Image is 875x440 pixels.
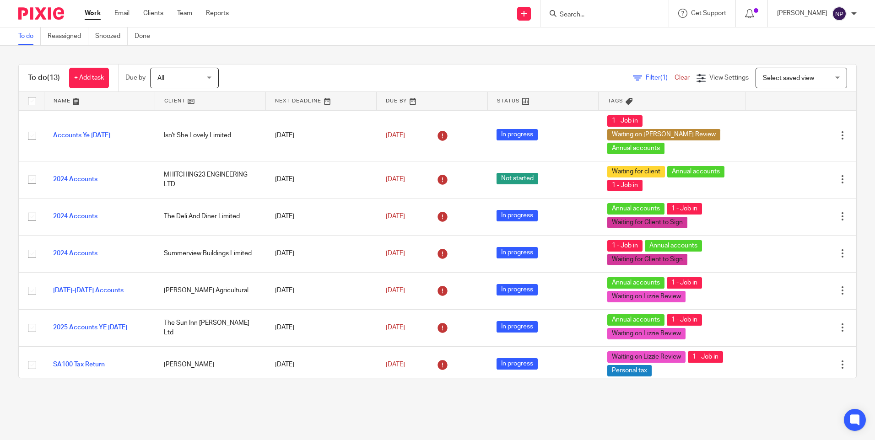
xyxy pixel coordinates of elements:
a: 2024 Accounts [53,213,97,220]
span: 1 - Job in [607,180,643,191]
img: Pixie [18,7,64,20]
span: In progress [497,284,538,295]
span: Get Support [691,10,726,16]
input: Search [559,11,641,19]
a: Email [114,9,130,18]
a: Reports [206,9,229,18]
span: In progress [497,358,538,370]
span: Not started [497,173,538,184]
span: View Settings [709,75,749,81]
td: [DATE] [266,198,377,235]
span: Waiting on Lizzie Review [607,328,686,339]
span: Select saved view [763,75,814,81]
td: [DATE] [266,235,377,272]
span: [DATE] [386,176,405,182]
span: Annual accounts [607,277,664,289]
span: [DATE] [386,361,405,368]
h1: To do [28,73,60,83]
td: [PERSON_NAME] Agricultural [155,272,265,309]
span: Annual accounts [607,314,664,326]
a: Accounts Ye [DATE] [53,132,110,139]
span: [DATE] [386,250,405,257]
span: [DATE] [386,213,405,220]
a: To do [18,27,41,45]
span: In progress [497,129,538,140]
span: Filter [646,75,675,81]
span: Waiting on Lizzie Review [607,291,686,302]
a: Snoozed [95,27,128,45]
span: Annual accounts [607,143,664,154]
span: [DATE] [386,287,405,294]
span: (13) [47,74,60,81]
span: [DATE] [386,324,405,331]
span: 1 - Job in [667,277,702,289]
span: Tags [608,98,623,103]
span: 1 - Job in [667,203,702,215]
td: Isn't She Lovely Limited [155,110,265,161]
span: In progress [497,247,538,258]
span: Annual accounts [645,240,702,252]
td: [DATE] [266,346,377,383]
span: Annual accounts [607,203,664,215]
a: Done [135,27,157,45]
p: [PERSON_NAME] [777,9,827,18]
img: svg%3E [832,6,847,21]
span: Waiting for Client to Sign [607,254,687,265]
span: In progress [497,321,538,333]
span: [DATE] [386,132,405,139]
a: Clients [143,9,163,18]
a: 2024 Accounts [53,176,97,182]
td: [DATE] [266,309,377,346]
a: [DATE]-[DATE] Accounts [53,287,124,294]
span: 1 - Job in [607,115,643,127]
span: Personal tax [607,365,652,376]
td: MHITCHING23 ENGINEERING LTD [155,161,265,198]
a: 2025 Accounts YE [DATE] [53,324,127,331]
td: [PERSON_NAME] [155,346,265,383]
a: SA100 Tax Return [53,361,105,368]
a: Team [177,9,192,18]
a: Reassigned [48,27,88,45]
span: 1 - Job in [688,351,723,363]
span: Waiting on Lizzie Review [607,351,686,363]
a: Clear [675,75,690,81]
td: Summerview Buildings Limited [155,235,265,272]
span: Annual accounts [667,166,724,177]
a: Work [85,9,101,18]
span: (1) [660,75,668,81]
span: Waiting on [PERSON_NAME] Review [607,129,720,140]
span: 1 - Job in [667,314,702,326]
span: Waiting for Client to Sign [607,217,687,228]
span: Waiting for client [607,166,665,177]
td: [DATE] [266,110,377,161]
p: Due by [125,73,146,82]
td: The Deli And Diner Limited [155,198,265,235]
td: The Sun Inn [PERSON_NAME] Ltd [155,309,265,346]
a: 2024 Accounts [53,250,97,257]
span: All [157,75,164,81]
a: + Add task [69,68,109,88]
td: [DATE] [266,272,377,309]
td: [DATE] [266,161,377,198]
span: 1 - Job in [607,240,643,252]
span: In progress [497,210,538,221]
